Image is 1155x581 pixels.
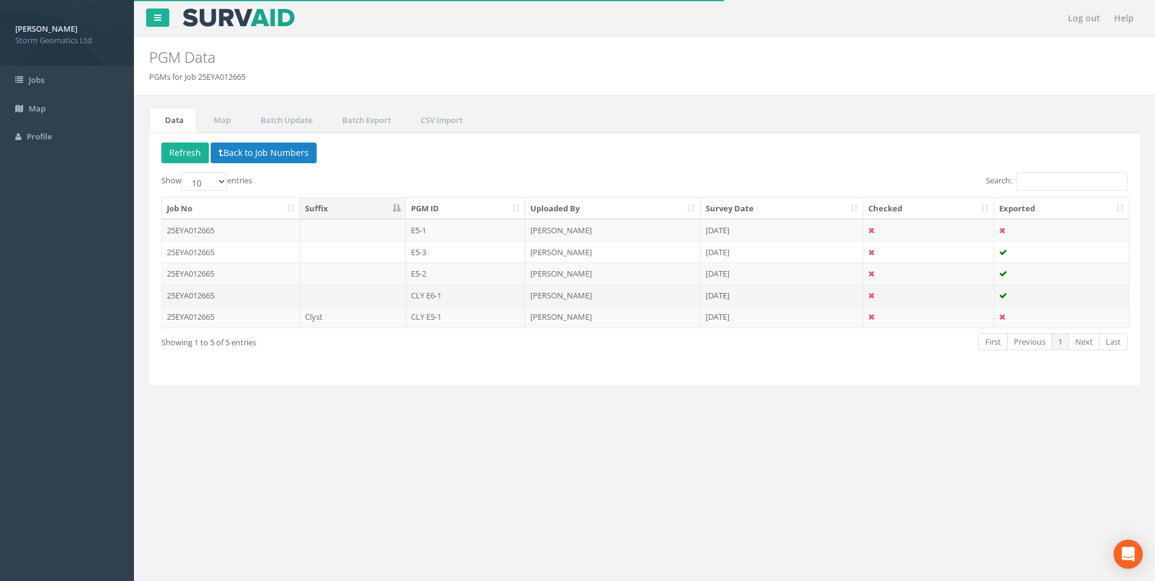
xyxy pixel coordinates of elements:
[326,108,404,133] a: Batch Export
[406,306,526,328] td: CLY E5-1
[198,108,244,133] a: Map
[162,219,300,241] td: 25EYA012665
[701,284,864,306] td: [DATE]
[994,198,1129,220] th: Exported: activate to sort column ascending
[300,198,406,220] th: Suffix: activate to sort column descending
[245,108,325,133] a: Batch Update
[162,262,300,284] td: 25EYA012665
[1016,172,1128,191] input: Search:
[29,74,44,85] span: Jobs
[986,172,1128,191] label: Search:
[15,20,119,46] a: [PERSON_NAME] Storm Geomatics Ltd
[1051,333,1069,351] a: 1
[161,143,209,163] button: Refresh
[1007,333,1052,351] a: Previous
[525,241,701,263] td: [PERSON_NAME]
[211,143,317,163] button: Back to Job Numbers
[162,284,300,306] td: 25EYA012665
[15,23,77,34] strong: [PERSON_NAME]
[978,333,1008,351] a: First
[406,241,526,263] td: E5-3
[1114,540,1143,569] div: Open Intercom Messenger
[15,35,119,46] span: Storm Geomatics Ltd
[1069,333,1100,351] a: Next
[162,241,300,263] td: 25EYA012665
[701,219,864,241] td: [DATE]
[162,306,300,328] td: 25EYA012665
[525,306,701,328] td: [PERSON_NAME]
[525,284,701,306] td: [PERSON_NAME]
[1099,333,1128,351] a: Last
[701,198,864,220] th: Survey Date: activate to sort column ascending
[161,172,252,191] label: Show entries
[29,103,46,114] span: Map
[525,219,701,241] td: [PERSON_NAME]
[701,241,864,263] td: [DATE]
[162,198,300,220] th: Job No: activate to sort column ascending
[149,108,197,133] a: Data
[149,49,972,65] h2: PGM Data
[181,172,227,191] select: Showentries
[406,262,526,284] td: E5-2
[525,262,701,284] td: [PERSON_NAME]
[406,198,526,220] th: PGM ID: activate to sort column ascending
[406,219,526,241] td: E5-1
[701,306,864,328] td: [DATE]
[525,198,701,220] th: Uploaded By: activate to sort column ascending
[300,306,406,328] td: Clyst
[27,131,52,142] span: Profile
[863,198,994,220] th: Checked: activate to sort column ascending
[701,262,864,284] td: [DATE]
[149,71,245,83] li: PGMs for Job 25EYA012665
[405,108,476,133] a: CSV Import
[406,284,526,306] td: CLY E6-1
[161,332,553,348] div: Showing 1 to 5 of 5 entries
